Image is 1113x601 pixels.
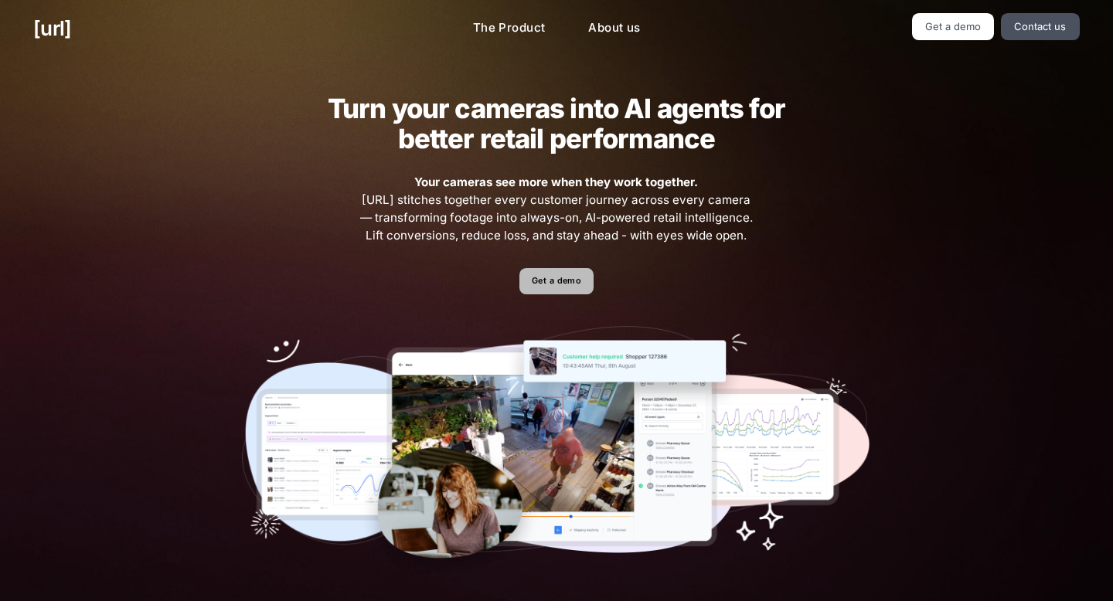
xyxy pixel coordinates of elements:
span: [URL] stitches together every customer journey across every camera — transforming footage into al... [358,174,755,244]
a: About us [576,13,652,43]
img: Our tools [242,326,872,582]
a: The Product [461,13,558,43]
a: Get a demo [912,13,995,40]
a: [URL] [33,13,71,43]
a: Get a demo [519,268,593,295]
strong: Your cameras see more when they work together. [414,175,698,189]
h2: Turn your cameras into AI agents for better retail performance [304,93,809,154]
a: Contact us [1001,13,1080,40]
